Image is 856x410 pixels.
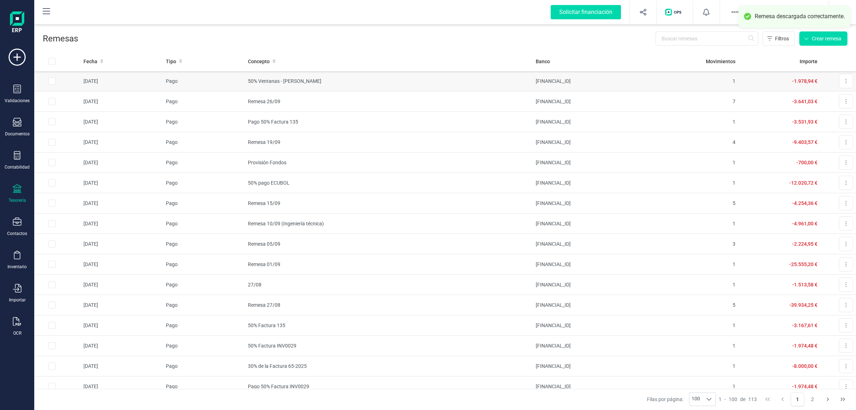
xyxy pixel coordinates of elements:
td: [FINANCIAL_ID] [533,356,656,376]
td: 1 [656,275,738,295]
td: [FINANCIAL_ID] [533,152,656,173]
img: Logo Finanedi [10,11,24,34]
td: 50% Ventanas - [PERSON_NAME] [245,71,533,91]
button: SISISTEMATIZACION ARQUITECTONICA EN REFORMAS SL[PERSON_NAME] [729,1,820,24]
span: 1 [719,396,722,403]
td: [DATE] [81,315,163,336]
td: [FINANCIAL_ID] [533,295,656,315]
span: -8.000,00 € [792,363,817,369]
td: 50% pago ECUBOL [245,173,533,193]
span: Concepto [248,58,270,65]
span: 113 [748,396,757,403]
div: Row Selected f914f696-8490-4556-9e57-9c524bc9aa06 [49,159,56,166]
span: Movimientos [706,58,735,65]
button: Page 2 [806,392,819,406]
span: Pago [166,322,178,328]
button: Filtros [763,31,795,46]
td: [FINANCIAL_ID] [533,132,656,152]
button: First Page [761,392,774,406]
input: Buscar remesas [656,31,758,46]
div: Row Selected e465b0cb-a89e-47e1-a7dd-4cfb37f2de2c [49,383,56,390]
span: Pago [166,282,178,287]
span: -1.974,48 € [792,384,817,389]
div: Row Selected ba3daca6-67ec-4d39-a84c-d734a0beb2e2 [49,301,56,309]
span: Filtros [775,35,789,42]
td: [DATE] [81,112,163,132]
td: 5 [656,193,738,214]
div: Row Selected a132fbe9-9595-47dc-9782-73e71f78e0d3 [49,322,56,329]
td: [DATE] [81,356,163,376]
div: Tesorería [9,197,26,203]
span: -1.513,58 € [792,282,817,287]
span: -700,00 € [796,160,817,165]
span: -4.961,00 € [792,221,817,226]
span: -3.167,61 € [792,322,817,328]
td: 1 [656,71,738,91]
div: Importar [9,297,26,303]
td: [FINANCIAL_ID] [533,275,656,295]
span: Importe [800,58,817,65]
td: 1 [656,356,738,376]
td: Pago 50% Factura INV0029 [245,376,533,397]
span: Pago [166,221,178,226]
td: [FINANCIAL_ID] [533,173,656,193]
div: Contabilidad [5,164,30,170]
span: Pago [166,261,178,267]
td: [DATE] [81,376,163,397]
td: [FINANCIAL_ID] [533,71,656,91]
span: -3.641,03 € [792,99,817,104]
td: [DATE] [81,132,163,152]
img: SI [732,4,747,20]
div: Row Selected 7fffcda6-0ec2-4fa9-bae5-c660fa77a7d5 [49,139,56,146]
td: [DATE] [81,214,163,234]
td: 50% Factura 135 [245,315,533,336]
td: Remesa 19/09 [245,132,533,152]
span: Pago [166,160,178,165]
td: [FINANCIAL_ID] [533,254,656,275]
td: [DATE] [81,234,163,254]
td: 4 [656,132,738,152]
div: Row Selected 1e112853-9a89-4a1b-ae5d-e2e69a6898ba [49,362,56,370]
span: -1.974,48 € [792,343,817,349]
td: Remesa 01/09 [245,254,533,275]
td: [FINANCIAL_ID] [533,112,656,132]
div: Row Selected c71eca01-d63b-4cef-aa1d-bce30add9c3b [49,261,56,268]
span: -3.531,93 € [792,119,817,125]
span: de [740,396,745,403]
td: [FINANCIAL_ID] [533,91,656,112]
td: [FINANCIAL_ID] [533,315,656,336]
td: [DATE] [81,91,163,112]
button: Last Page [836,392,850,406]
div: Row Selected 587aa4ea-b9d1-4e8f-9d00-ff0beebeff36 [49,77,56,85]
div: Remesa descargada correctamente. [755,13,845,20]
td: Provisión Fondos [245,152,533,173]
span: -12.020,72 € [789,180,817,186]
p: Remesas [43,33,78,44]
span: Pago [166,78,178,84]
td: [DATE] [81,336,163,356]
td: 1 [656,315,738,336]
td: Pago 50% Factura 135 [245,112,533,132]
td: 5 [656,295,738,315]
div: - [719,396,757,403]
span: Pago [166,343,178,349]
button: Crear remesa [799,31,847,46]
span: -25.555,20 € [789,261,817,267]
span: Pago [166,139,178,145]
button: Logo de OPS [661,1,688,24]
td: 1 [656,376,738,397]
span: Pago [166,99,178,104]
div: Inventario [7,264,27,270]
td: [DATE] [81,152,163,173]
td: Remesa 27/08 [245,295,533,315]
span: Banco [536,58,550,65]
td: [DATE] [81,71,163,91]
span: -9.403,57 € [792,139,817,145]
td: Remesa 15/09 [245,193,533,214]
td: 1 [656,214,738,234]
div: Row Selected 55ce07dc-2d2d-4a2c-a9b3-fc2ae3b3d380 [49,342,56,349]
td: [DATE] [81,173,163,193]
div: Filas por página: [647,392,716,406]
td: 27/08 [245,275,533,295]
td: Remesa 10/09 (Ingeniería técnica) [245,214,533,234]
